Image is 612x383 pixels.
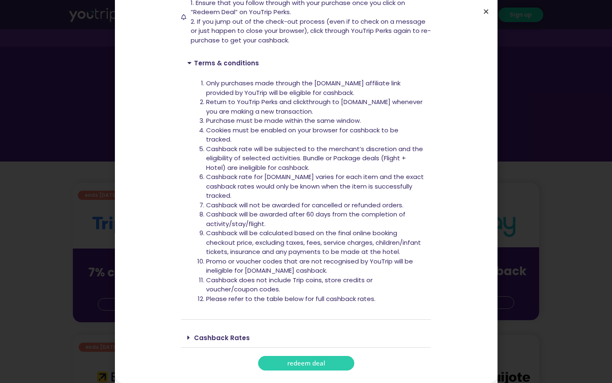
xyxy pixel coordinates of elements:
[206,257,425,276] li: Promo or voucher codes that are not recognised by YouTrip will be ineligible for [DOMAIN_NAME] ca...
[258,356,354,371] a: redeem deal
[194,333,250,342] a: Cashback Rates
[206,97,425,116] li: Return to YouTrip Perks and clickthrough to [DOMAIN_NAME] whenever you are making a new transaction.
[206,116,425,126] li: Purchase must be made within the same window.
[206,294,425,304] li: Please refer to the table below for full cashback rates.
[206,229,425,257] li: Cashback will be calculated based on the final online booking checkout price, excluding taxes, fe...
[206,210,425,229] li: Cashback will be awarded after 60 days from the completion of activity/stay/flight.
[206,126,425,144] li: Cookies must be enabled on your browser for cashback to be tracked.
[194,59,259,67] a: Terms & conditions
[181,53,431,72] div: Terms & conditions
[206,201,425,210] li: Cashback will not be awarded for cancelled or refunded orders.
[483,8,489,15] a: Close
[206,144,425,173] li: Cashback rate will be subjected to the merchant’s discretion and the eligibility of selected acti...
[181,72,431,320] div: Terms & conditions
[206,172,425,201] li: Cashback rate for [DOMAIN_NAME] varies for each item and the exact cashback rates would only be k...
[287,360,325,366] span: redeem deal
[206,79,425,97] li: Only purchases made through the [DOMAIN_NAME] affiliate link provided by YouTrip will be eligible...
[191,17,431,45] span: 2. If you jump out of the check-out process (even if to check on a message or just happen to clos...
[181,328,431,348] div: Cashback Rates
[206,276,425,294] li: Cashback does not include Trip coins, store credits or voucher/coupon codes.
